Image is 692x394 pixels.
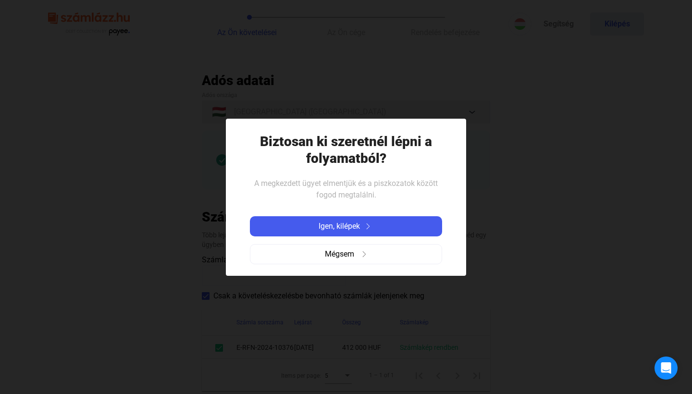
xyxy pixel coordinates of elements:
button: Mégsemarrow-right-grey [250,244,442,264]
span: Igen, kilépek [319,221,360,232]
button: Igen, kilépekarrow-right-white [250,216,442,236]
span: Mégsem [325,248,354,260]
div: Open Intercom Messenger [655,357,678,380]
img: arrow-right-white [362,223,374,229]
h1: Biztosan ki szeretnél lépni a folyamatból? [250,133,442,167]
span: A megkezdett ügyet elmentjük és a piszkozatok között fogod megtalálni. [254,179,438,199]
img: arrow-right-grey [361,251,367,257]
